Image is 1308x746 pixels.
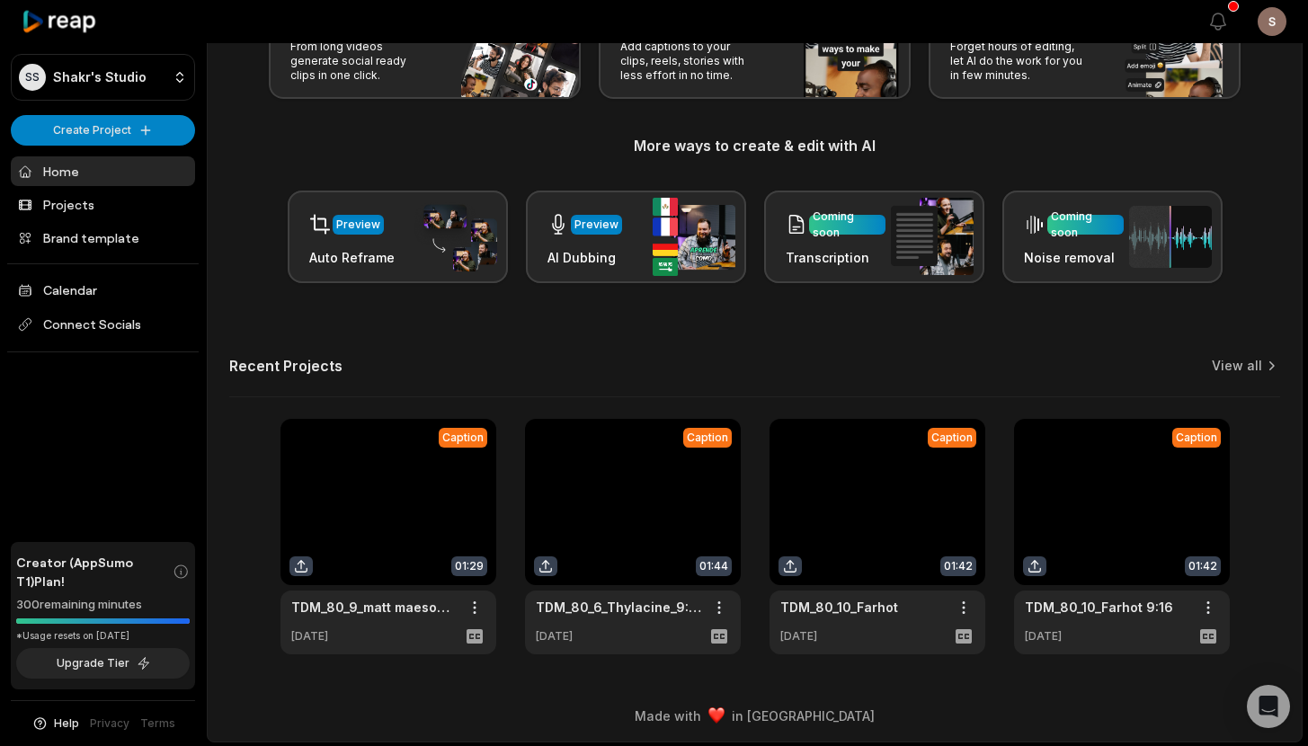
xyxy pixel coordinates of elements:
div: SS [19,64,46,91]
span: Creator (AppSumo T1) Plan! [16,553,173,591]
a: TDM_80_10_Farhot [780,598,898,617]
span: Connect Socials [11,308,195,341]
img: auto_reframe.png [414,202,497,272]
a: TDM_80_6_Thylacine_9:16 [536,598,701,617]
div: Coming soon [1051,209,1120,241]
button: Create Project [11,115,195,146]
div: Open Intercom Messenger [1247,685,1290,728]
img: heart emoji [708,707,725,724]
span: Help [54,715,79,732]
div: Coming soon [813,209,882,241]
a: TDM_80_10_Farhot 9:16 [1025,598,1173,617]
h3: Transcription [786,248,885,267]
button: Help [31,715,79,732]
a: Terms [140,715,175,732]
div: Preview [336,217,380,233]
img: ai_dubbing.png [653,198,735,276]
h3: More ways to create & edit with AI [229,135,1280,156]
a: Calendar [11,275,195,305]
button: Upgrade Tier [16,648,190,679]
a: Privacy [90,715,129,732]
div: 300 remaining minutes [16,596,190,614]
h3: Noise removal [1024,248,1124,267]
a: TDM_80_9_matt maeson 9:16 [291,598,457,617]
div: *Usage resets on [DATE] [16,629,190,643]
a: Brand template [11,223,195,253]
p: Shakr's Studio [53,69,147,85]
p: Add captions to your clips, reels, stories with less effort in no time. [620,40,760,83]
img: noise_removal.png [1129,206,1212,268]
a: View all [1212,357,1262,375]
div: Made with in [GEOGRAPHIC_DATA] [224,706,1286,725]
a: Home [11,156,195,186]
a: Projects [11,190,195,219]
p: From long videos generate social ready clips in one click. [290,40,430,83]
div: Preview [574,217,618,233]
h3: AI Dubbing [547,248,622,267]
img: transcription.png [891,198,974,275]
h3: Auto Reframe [309,248,395,267]
h2: Recent Projects [229,357,343,375]
p: Forget hours of editing, let AI do the work for you in few minutes. [950,40,1090,83]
